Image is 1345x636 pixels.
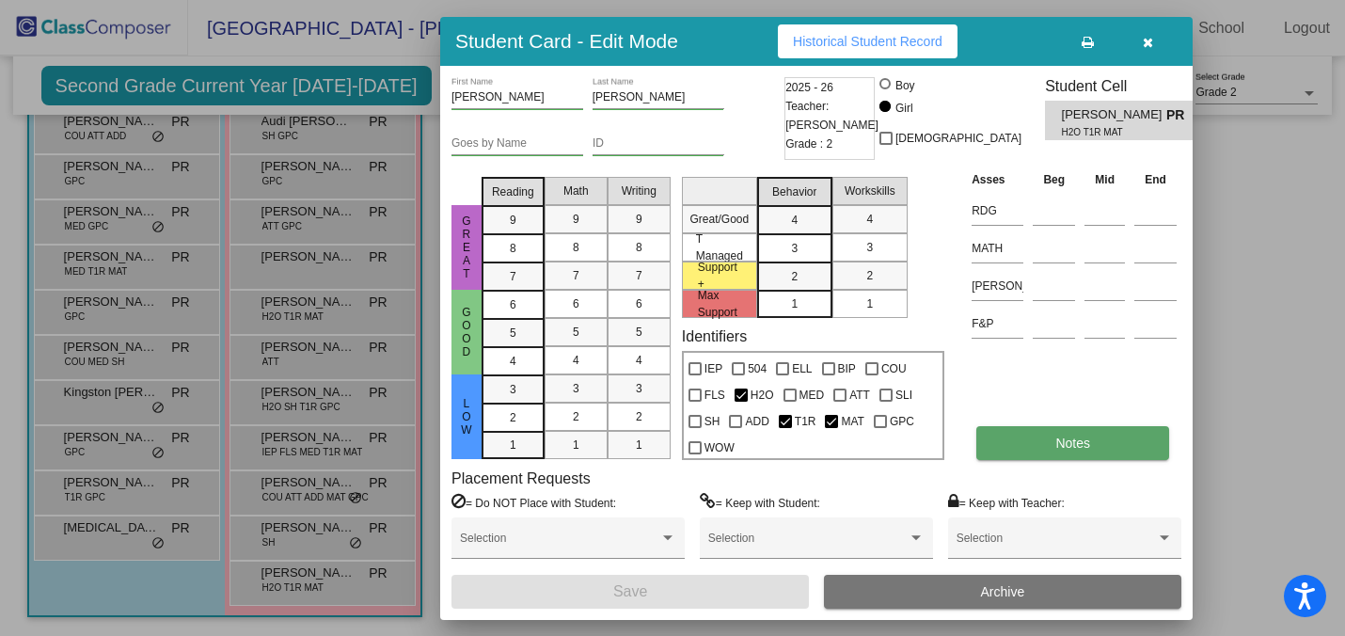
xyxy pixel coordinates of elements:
[492,183,534,200] span: Reading
[510,296,516,313] span: 6
[510,268,516,285] span: 7
[866,211,873,228] span: 4
[636,211,642,228] span: 9
[799,384,825,406] span: MED
[636,295,642,312] span: 6
[894,100,913,117] div: Girl
[573,239,579,256] span: 8
[981,584,1025,599] span: Archive
[1130,169,1181,190] th: End
[791,212,798,229] span: 4
[636,352,642,369] span: 4
[573,295,579,312] span: 6
[972,234,1023,262] input: assessment
[792,358,812,380] span: ELL
[881,358,907,380] span: COU
[636,437,642,453] span: 1
[613,583,647,599] span: Save
[785,135,832,153] span: Grade : 2
[841,410,863,433] span: MAT
[772,183,816,200] span: Behavior
[573,352,579,369] span: 4
[778,24,957,58] button: Historical Student Record
[785,97,878,135] span: Teacher: [PERSON_NAME]
[573,437,579,453] span: 1
[948,493,1065,512] label: = Keep with Teacher:
[1166,105,1193,125] span: PR
[636,408,642,425] span: 2
[704,384,725,406] span: FLS
[455,29,678,53] h3: Student Card - Edit Mode
[451,575,809,609] button: Save
[849,384,870,406] span: ATT
[1045,77,1209,95] h3: Student Cell
[510,409,516,426] span: 2
[451,493,616,512] label: = Do NOT Place with Student:
[895,127,1021,150] span: [DEMOGRAPHIC_DATA]
[791,240,798,257] span: 3
[785,78,833,97] span: 2025 - 26
[704,410,720,433] span: SH
[894,77,915,94] div: Boy
[972,272,1023,300] input: assessment
[636,239,642,256] span: 8
[573,267,579,284] span: 7
[1028,169,1080,190] th: Beg
[622,183,657,199] span: Writing
[1080,169,1130,190] th: Mid
[824,575,1181,609] button: Archive
[967,169,1028,190] th: Asses
[451,469,591,487] label: Placement Requests
[751,384,774,406] span: H2O
[510,212,516,229] span: 9
[890,410,914,433] span: GPC
[458,306,475,358] span: Good
[972,197,1023,225] input: assessment
[866,295,873,312] span: 1
[573,324,579,341] span: 5
[458,397,475,437] span: Low
[845,183,895,199] span: Workskills
[972,310,1023,338] input: assessment
[510,240,516,257] span: 8
[866,239,873,256] span: 3
[700,493,820,512] label: = Keep with Student:
[745,410,768,433] span: ADD
[510,381,516,398] span: 3
[895,384,912,406] span: SLI
[636,324,642,341] span: 5
[636,380,642,397] span: 3
[1062,125,1153,139] span: H2O T1R MAT
[704,358,722,380] span: IEP
[458,215,475,280] span: Great
[510,325,516,342] span: 5
[682,327,747,345] label: Identifiers
[510,437,516,453] span: 1
[748,358,767,380] span: 504
[1062,105,1166,125] span: [PERSON_NAME]
[451,137,583,151] input: goes by name
[704,437,735,459] span: WOW
[791,295,798,312] span: 1
[636,267,642,284] span: 7
[838,358,856,380] span: BIP
[573,380,579,397] span: 3
[563,183,589,199] span: Math
[510,353,516,370] span: 4
[1055,436,1090,451] span: Notes
[795,410,816,433] span: T1R
[791,268,798,285] span: 2
[866,267,873,284] span: 2
[793,34,942,49] span: Historical Student Record
[573,408,579,425] span: 2
[573,211,579,228] span: 9
[976,426,1169,460] button: Notes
